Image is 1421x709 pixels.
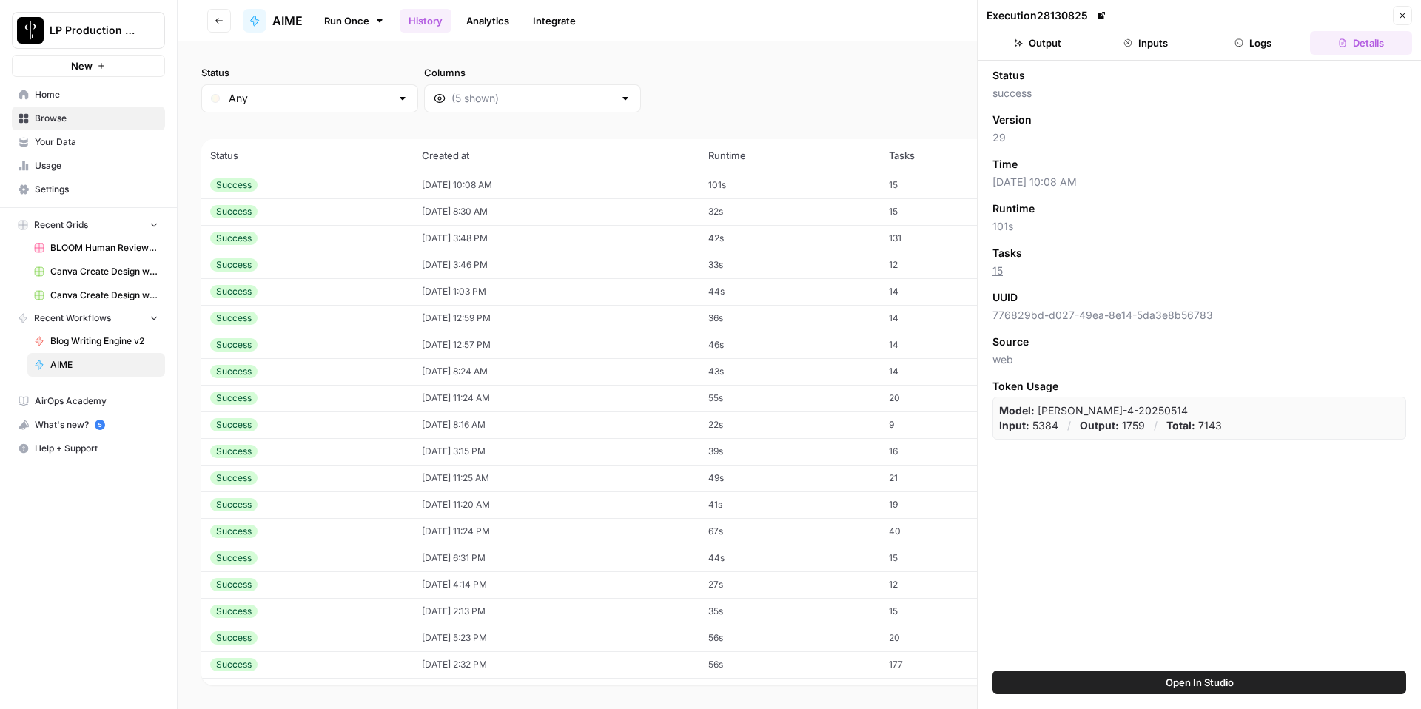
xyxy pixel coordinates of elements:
span: Your Data [35,135,158,149]
td: 56s [699,625,880,651]
button: Open In Studio [992,671,1406,694]
span: Blog Writing Engine v2 [50,335,158,348]
td: [DATE] 11:24 AM [413,385,699,411]
td: 27s [699,571,880,598]
td: [DATE] 3:46 PM [413,252,699,278]
td: [DATE] 8:30 AM [413,198,699,225]
td: 42s [699,225,880,252]
span: Browse [35,112,158,125]
td: 32s [699,198,880,225]
a: Usage [12,154,165,178]
td: 29 [880,678,1022,705]
span: Time [992,157,1018,172]
a: 15 [992,264,1003,277]
td: 43s [699,358,880,385]
span: (87 records) [201,112,1397,139]
a: Analytics [457,9,518,33]
div: Success [210,285,258,298]
div: Success [210,498,258,511]
div: Execution 28130825 [987,8,1109,23]
td: 44s [699,278,880,305]
p: / [1154,418,1158,433]
td: 177 [880,651,1022,678]
td: [DATE] 11:24 PM [413,518,699,545]
img: LP Production Workloads Logo [17,17,44,44]
span: Version [992,112,1032,127]
td: 12 [880,252,1022,278]
div: Success [210,658,258,671]
span: [DATE] 10:08 AM [992,175,1406,189]
div: Success [210,392,258,405]
span: web [992,352,1406,367]
span: New [71,58,93,73]
td: 19 [880,491,1022,518]
div: Success [210,338,258,352]
td: [DATE] 11:20 AM [413,491,699,518]
span: Settings [35,183,158,196]
div: What's new? [13,414,164,436]
td: 49s [699,465,880,491]
strong: Input: [999,419,1029,431]
td: 46s [699,332,880,358]
strong: Model: [999,404,1035,417]
th: Tasks [880,139,1022,172]
td: [DATE] 8:16 AM [413,411,699,438]
span: AirOps Academy [35,394,158,408]
div: Success [210,205,258,218]
strong: Total: [1166,419,1195,431]
p: 7143 [1166,418,1222,433]
span: UUID [992,290,1018,305]
td: [DATE] 3:48 PM [413,225,699,252]
td: 39s [699,438,880,465]
label: Status [201,65,418,80]
td: 46s [699,678,880,705]
span: Home [35,88,158,101]
td: [DATE] 11:25 AM [413,465,699,491]
td: 15 [880,545,1022,571]
td: [DATE] 10:08 AM [413,172,699,198]
button: Details [1310,31,1412,55]
span: Open In Studio [1166,675,1234,690]
div: Success [210,471,258,485]
span: Token Usage [992,379,1406,394]
span: success [992,86,1406,101]
td: 101s [699,172,880,198]
td: [DATE] 12:59 PM [413,305,699,332]
button: Output [987,31,1089,55]
span: AIME [50,358,158,372]
div: Success [210,631,258,645]
strong: Output: [1080,419,1119,431]
td: [DATE] 8:24 AM [413,358,699,385]
button: Recent Workflows [12,307,165,329]
div: Success [210,445,258,458]
span: AIME [272,12,303,30]
td: 41s [699,491,880,518]
span: BLOOM Human Review (ver2) [50,241,158,255]
a: Blog Writing Engine v2 [27,329,165,353]
td: [DATE] 5:23 PM [413,625,699,651]
p: 5384 [999,418,1058,433]
button: Logs [1203,31,1305,55]
td: 22s [699,411,880,438]
a: AIME [243,9,303,33]
a: Browse [12,107,165,130]
div: Success [210,312,258,325]
td: [DATE] 2:32 PM [413,651,699,678]
a: Home [12,83,165,107]
td: 15 [880,598,1022,625]
button: What's new? 5 [12,413,165,437]
a: Canva Create Design with Image Workflow Grid [27,283,165,307]
div: Success [210,525,258,538]
p: claude-sonnet-4-20250514 [999,403,1188,418]
button: Workspace: LP Production Workloads [12,12,165,49]
p: 1759 [1080,418,1145,433]
span: Canva Create Design with Image Workflow Grid (Copy) [50,265,158,278]
div: Success [210,178,258,192]
a: Settings [12,178,165,201]
a: 5 [95,420,105,430]
span: LP Production Workloads [50,23,139,38]
div: Success [210,551,258,565]
th: Runtime [699,139,880,172]
div: Success [210,232,258,245]
td: [DATE] 6:31 PM [413,545,699,571]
